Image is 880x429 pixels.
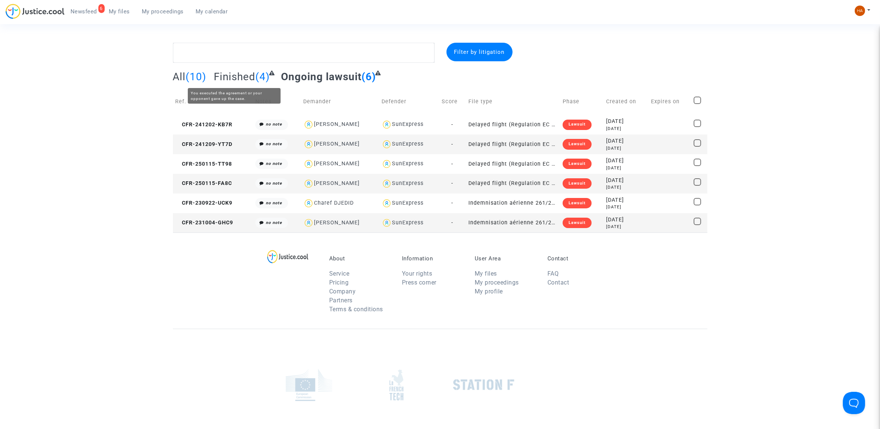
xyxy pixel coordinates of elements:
img: icon-user.svg [382,139,392,150]
a: Partners [329,297,353,304]
span: My files [109,8,130,15]
a: FAQ [547,270,559,277]
span: All [173,71,186,83]
a: Pricing [329,279,349,286]
span: CFR-250115-FA8C [176,180,232,186]
img: icon-user.svg [382,178,392,189]
span: Finished [214,71,255,83]
a: Your rights [402,270,432,277]
a: Company [329,288,356,295]
img: icon-user.svg [382,198,392,209]
img: icon-user.svg [303,119,314,130]
td: Score [439,88,466,115]
div: [DATE] [606,165,646,171]
a: My files [103,6,136,17]
div: Lawsuit [563,120,592,130]
div: [DATE] [606,184,646,191]
div: [DATE] [606,176,646,185]
img: jc-logo.svg [6,4,65,19]
td: Indemnisation aérienne 261/2004 [466,213,560,233]
span: Filter by litigation [454,49,505,55]
img: icon-user.svg [303,159,314,169]
span: - [451,180,453,186]
td: Phase [560,88,603,115]
td: Delayed flight (Regulation EC 261/2004) [466,154,560,174]
img: stationf.png [453,379,514,390]
div: [DATE] [606,216,646,224]
div: [DATE] [606,137,646,145]
a: Contact [547,279,569,286]
a: My proceedings [475,279,519,286]
td: Indemnisation aérienne 261/2004 [466,194,560,213]
div: SunExpress [392,141,423,147]
span: CFR-241209-YT7D [176,141,233,147]
i: no note [266,220,282,225]
a: 6Newsfeed [65,6,103,17]
div: [DATE] [606,196,646,204]
td: Notes [253,88,301,115]
span: - [451,200,453,206]
span: - [451,220,453,226]
div: [DATE] [606,224,646,230]
div: SunExpress [392,121,423,127]
div: SunExpress [392,220,423,226]
div: [PERSON_NAME] [314,121,360,127]
a: My calendar [190,6,234,17]
span: - [451,141,453,147]
i: no note [266,161,282,166]
img: europe_commision.png [286,369,332,401]
td: Expires on [648,88,691,115]
i: no note [266,181,282,186]
i: no note [266,201,282,205]
span: CFR-231004-GHC9 [176,220,233,226]
td: Ref. [173,88,253,115]
span: (4) [255,71,270,83]
p: About [329,255,391,262]
span: Newsfeed [71,8,97,15]
div: [PERSON_NAME] [314,220,360,226]
div: [PERSON_NAME] [314,141,360,147]
a: Press corner [402,279,436,286]
iframe: Help Scout Beacon - Open [843,392,865,414]
p: Contact [547,255,609,262]
i: no note [266,142,282,146]
img: 22dc1d0bfbbeab22b7bf4ea1ae935dc9 [855,6,865,16]
span: (10) [186,71,207,83]
img: icon-user.svg [382,218,392,228]
a: My files [475,270,497,277]
td: Delayed flight (Regulation EC 261/2004) [466,174,560,194]
a: Terms & conditions [329,306,383,313]
span: - [451,161,453,167]
img: logo-lg.svg [267,250,308,263]
i: no note [266,122,282,127]
span: - [451,121,453,128]
div: Lawsuit [563,139,592,149]
div: SunExpress [392,200,423,206]
div: [DATE] [606,157,646,165]
img: icon-user.svg [303,198,314,209]
td: Delayed flight (Regulation EC 261/2004) [466,115,560,134]
div: [DATE] [606,145,646,152]
td: File type [466,88,560,115]
img: icon-user.svg [382,119,392,130]
p: Information [402,255,464,262]
img: icon-user.svg [382,159,392,169]
div: Lawsuit [563,218,592,228]
img: icon-user.svg [303,139,314,150]
div: [DATE] [606,126,646,132]
img: icon-user.svg [303,178,314,189]
td: Created on [603,88,648,115]
img: icon-user.svg [303,218,314,228]
div: Charef DJEDID [314,200,354,206]
td: Demander [301,88,379,115]
img: french_tech.png [389,369,403,401]
a: My profile [475,288,503,295]
div: [DATE] [606,204,646,210]
div: SunExpress [392,180,423,186]
div: [PERSON_NAME] [314,160,360,167]
td: Delayed flight (Regulation EC 261/2004) [466,134,560,154]
a: Service [329,270,350,277]
td: Defender [379,88,439,115]
span: (6) [362,71,376,83]
span: CFR-241202-KB7R [176,121,233,128]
